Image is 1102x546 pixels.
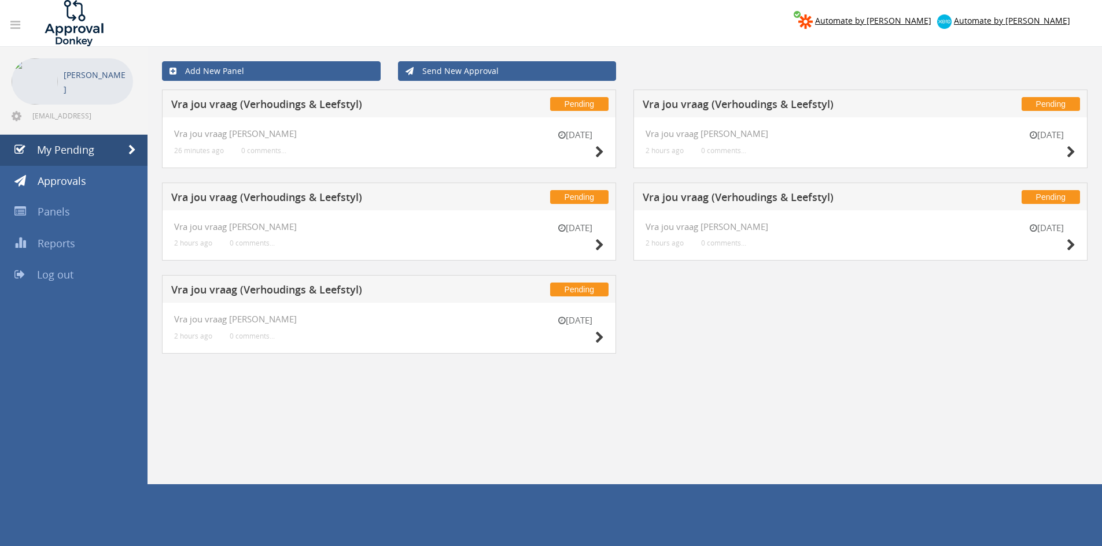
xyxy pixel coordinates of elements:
small: 2 hours ago [174,332,212,340]
h5: Vra jou vraag (Verhoudings & Leefstyl) [171,192,476,206]
h4: Vra jou vraag [PERSON_NAME] [174,314,604,324]
a: Add New Panel [162,61,381,81]
h5: Vra jou vraag (Verhoudings & Leefstyl) [643,192,948,206]
img: zapier-logomark.png [798,14,813,29]
h4: Vra jou vraag [PERSON_NAME] [174,129,604,139]
span: [EMAIL_ADDRESS][DOMAIN_NAME] [32,111,131,120]
small: [DATE] [1018,222,1075,234]
small: 0 comments... [230,239,275,247]
span: Panels [38,205,70,218]
span: My Pending [37,143,94,157]
h5: Vra jou vraag (Verhoudings & Leefstyl) [643,99,948,113]
span: Pending [1022,190,1080,204]
span: Automate by [PERSON_NAME] [954,15,1070,26]
span: Pending [550,283,609,296]
img: xero-logo.png [937,14,952,29]
span: Pending [550,190,609,204]
small: 26 minutes ago [174,146,224,155]
h5: Vra jou vraag (Verhoudings & Leefstyl) [171,99,476,113]
small: 2 hours ago [646,239,684,247]
small: 0 comments... [230,332,275,340]
small: 2 hours ago [646,146,684,155]
small: [DATE] [1018,129,1075,141]
small: 2 hours ago [174,239,212,247]
small: 0 comments... [241,146,286,155]
small: [DATE] [546,222,604,234]
span: Reports [38,236,75,250]
h4: Vra jou vraag [PERSON_NAME] [646,222,1075,232]
span: Approvals [38,174,86,188]
h5: Vra jou vraag (Verhoudings & Leefstyl) [171,284,476,299]
p: [PERSON_NAME] [64,68,127,96]
small: 0 comments... [701,146,746,155]
small: [DATE] [546,129,604,141]
h4: Vra jou vraag [PERSON_NAME] [646,129,1075,139]
span: Pending [1022,97,1080,111]
small: 0 comments... [701,239,746,247]
h4: Vra jou vraag [PERSON_NAME] [174,222,604,232]
a: Send New Approval [398,61,617,81]
span: Pending [550,97,609,111]
span: Automate by [PERSON_NAME] [815,15,931,26]
small: [DATE] [546,314,604,326]
span: Log out [37,268,73,281]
